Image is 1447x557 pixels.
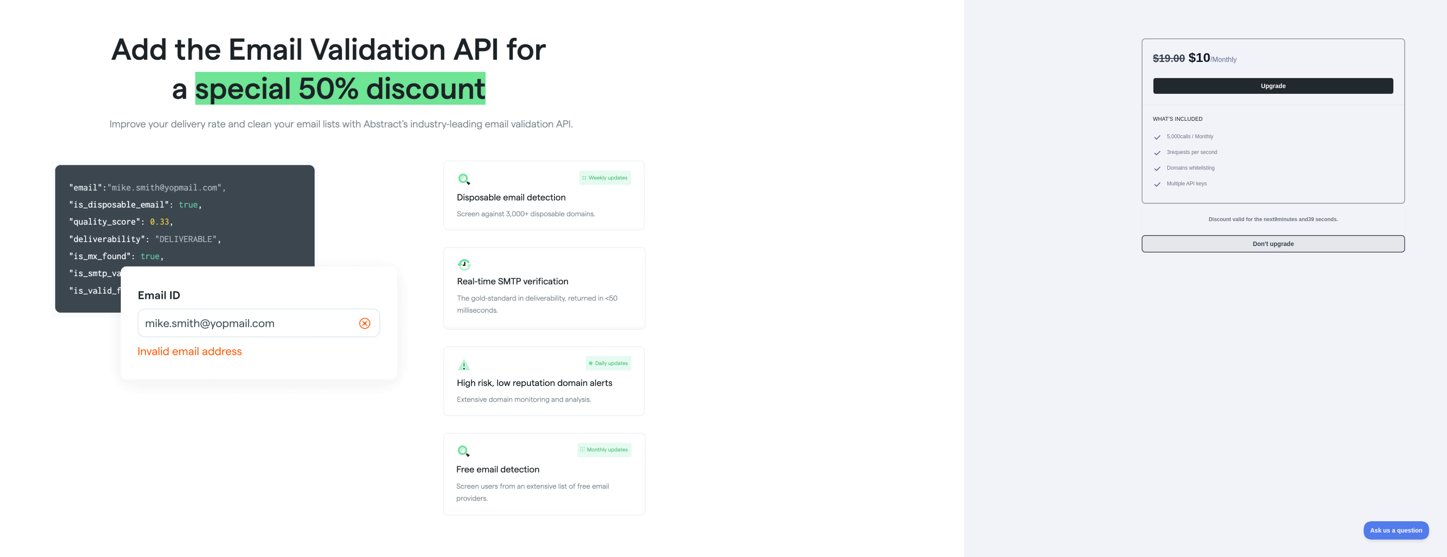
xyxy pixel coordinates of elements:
[1142,235,1405,253] button: Don't upgrade
[1209,216,1338,222] strong: Discount valid for the next 9 minutes and 39 seconds.
[1167,180,1207,189] span: Multiple API keys
[1167,149,1217,157] span: 3 requests per second
[1153,116,1394,123] h3: What's included
[1364,521,1430,540] iframe: Toggle Customer Support
[1189,50,1211,65] span: $ 10
[1167,164,1214,173] span: Domains whitelisting
[1211,56,1237,63] span: / Monthly
[1153,52,1185,64] span: $ 19.00
[1167,133,1213,142] span: 5,000 calls / Monthly
[42,21,646,517] img: Offer
[1153,78,1394,94] button: Upgrade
